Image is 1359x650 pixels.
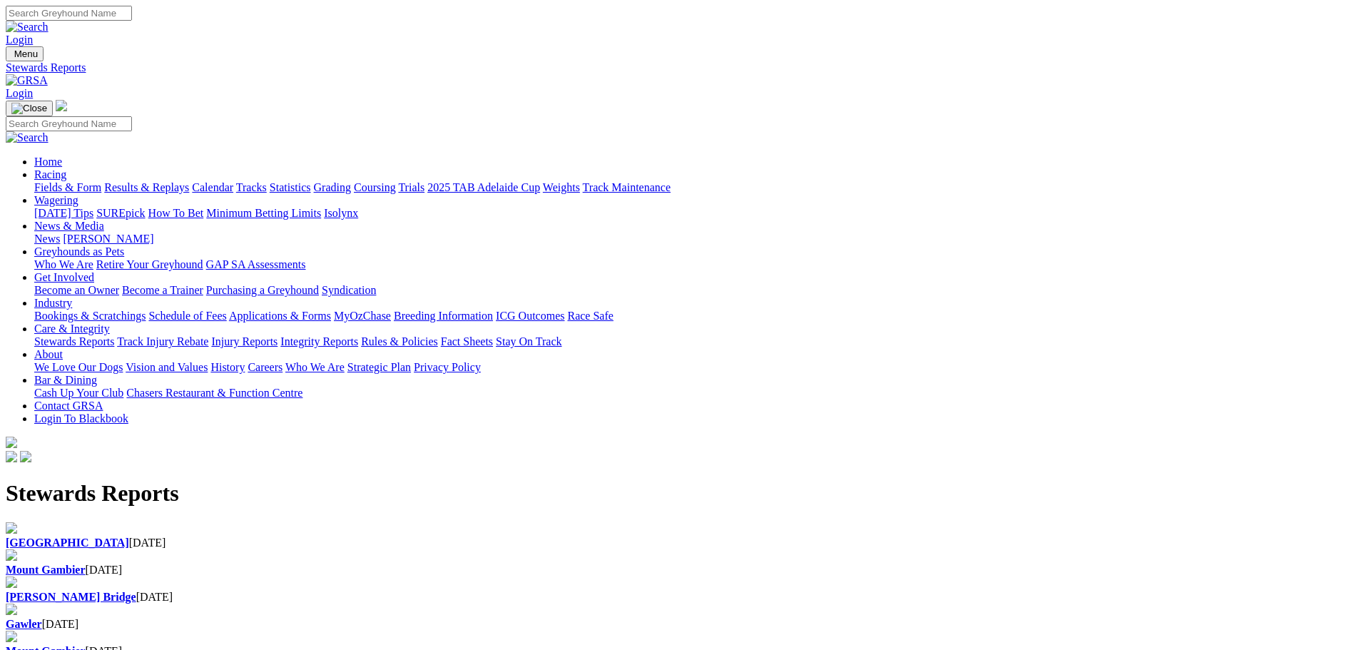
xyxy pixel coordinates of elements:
img: file-red.svg [6,604,17,615]
div: [DATE] [6,537,1353,549]
a: Home [34,156,62,168]
a: [PERSON_NAME] Bridge [6,591,136,603]
a: Retire Your Greyhound [96,258,203,270]
a: Strategic Plan [347,361,411,373]
a: Minimum Betting Limits [206,207,321,219]
img: Search [6,21,49,34]
a: [DATE] Tips [34,207,93,219]
a: [GEOGRAPHIC_DATA] [6,537,129,549]
a: Greyhounds as Pets [34,245,124,258]
a: Statistics [270,181,311,193]
a: Race Safe [567,310,613,322]
input: Search [6,6,132,21]
a: News [34,233,60,245]
a: News & Media [34,220,104,232]
a: Login To Blackbook [34,412,128,425]
button: Toggle navigation [6,46,44,61]
a: SUREpick [96,207,145,219]
img: logo-grsa-white.png [56,100,67,111]
div: Industry [34,310,1353,323]
a: Integrity Reports [280,335,358,347]
a: Who We Are [285,361,345,373]
a: Cash Up Your Club [34,387,123,399]
div: Care & Integrity [34,335,1353,348]
div: [DATE] [6,591,1353,604]
a: History [210,361,245,373]
img: file-red.svg [6,577,17,588]
a: How To Bet [148,207,204,219]
a: Rules & Policies [361,335,438,347]
img: file-red.svg [6,522,17,534]
a: Chasers Restaurant & Function Centre [126,387,302,399]
img: file-red.svg [6,549,17,561]
a: Isolynx [324,207,358,219]
img: GRSA [6,74,48,87]
a: Stewards Reports [34,335,114,347]
a: Bar & Dining [34,374,97,386]
span: Menu [14,49,38,59]
div: [DATE] [6,618,1353,631]
a: Grading [314,181,351,193]
a: Vision and Values [126,361,208,373]
a: Who We Are [34,258,93,270]
a: Tracks [236,181,267,193]
a: Care & Integrity [34,323,110,335]
div: Get Involved [34,284,1353,297]
a: Trials [398,181,424,193]
a: Careers [248,361,283,373]
a: Racing [34,168,66,181]
a: About [34,348,63,360]
a: Injury Reports [211,335,278,347]
a: Industry [34,297,72,309]
a: GAP SA Assessments [206,258,306,270]
a: Stay On Track [496,335,561,347]
a: Gawler [6,618,42,630]
div: Greyhounds as Pets [34,258,1353,271]
a: Coursing [354,181,396,193]
a: 2025 TAB Adelaide Cup [427,181,540,193]
a: [PERSON_NAME] [63,233,153,245]
a: Become an Owner [34,284,119,296]
a: Stewards Reports [6,61,1353,74]
img: file-red.svg [6,631,17,642]
a: ICG Outcomes [496,310,564,322]
img: facebook.svg [6,451,17,462]
a: Bookings & Scratchings [34,310,146,322]
div: News & Media [34,233,1353,245]
div: About [34,361,1353,374]
a: Applications & Forms [229,310,331,322]
a: Purchasing a Greyhound [206,284,319,296]
a: Syndication [322,284,376,296]
a: Fact Sheets [441,335,493,347]
button: Toggle navigation [6,101,53,116]
div: Wagering [34,207,1353,220]
a: Fields & Form [34,181,101,193]
a: Become a Trainer [122,284,203,296]
a: Login [6,87,33,99]
a: Weights [543,181,580,193]
h1: Stewards Reports [6,480,1353,507]
a: Contact GRSA [34,400,103,412]
a: MyOzChase [334,310,391,322]
a: Wagering [34,194,78,206]
a: Calendar [192,181,233,193]
img: Search [6,131,49,144]
a: Privacy Policy [414,361,481,373]
a: We Love Our Dogs [34,361,123,373]
a: Breeding Information [394,310,493,322]
a: Results & Replays [104,181,189,193]
img: twitter.svg [20,451,31,462]
a: Mount Gambier [6,564,86,576]
img: logo-grsa-white.png [6,437,17,448]
div: Bar & Dining [34,387,1353,400]
div: [DATE] [6,564,1353,577]
input: Search [6,116,132,131]
a: Track Maintenance [583,181,671,193]
a: Track Injury Rebate [117,335,208,347]
a: Get Involved [34,271,94,283]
